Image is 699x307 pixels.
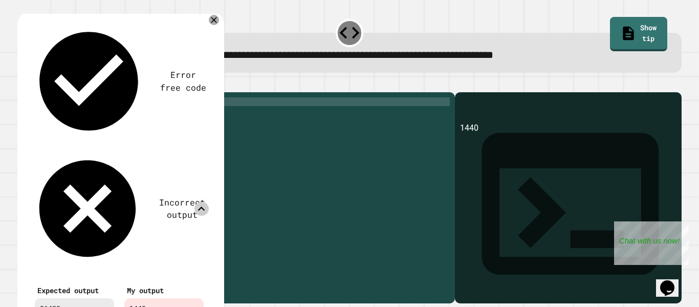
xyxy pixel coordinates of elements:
[460,122,676,303] div: 1440
[158,69,209,94] div: Error free code
[127,285,201,296] div: My output
[610,17,667,51] a: Show tip
[656,266,689,297] iframe: chat widget
[156,196,209,221] div: Incorrect output
[37,285,112,296] div: Expected output
[614,221,689,265] iframe: chat widget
